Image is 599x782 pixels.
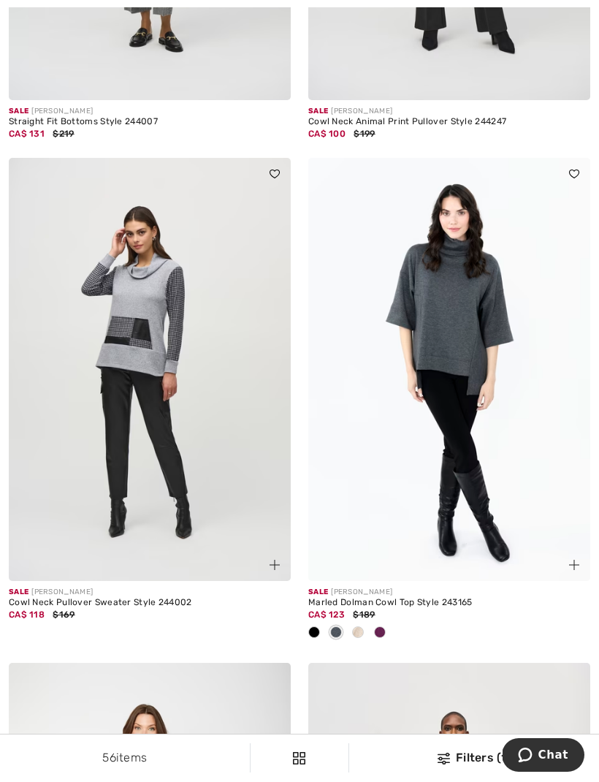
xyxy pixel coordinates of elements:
div: Straight Fit Bottoms Style 244007 [9,117,291,127]
span: Sale [308,107,328,115]
img: heart_black_full.svg [569,170,579,178]
span: CA$ 131 [9,129,45,139]
img: plus_v2.svg [569,560,579,570]
div: Grey melange/black [325,621,347,645]
div: Oatmeal/vanilla [347,621,369,645]
div: Cowl Neck Animal Print Pullover Style 244247 [308,117,590,127]
span: Sale [308,588,328,596]
img: Filters [293,752,305,764]
span: Sale [9,107,28,115]
span: $169 [53,610,75,620]
div: [PERSON_NAME] [308,106,590,117]
div: Black/Black [303,621,325,645]
img: plus_v2.svg [270,560,280,570]
div: Empress/black [369,621,391,645]
img: Filters [438,753,450,764]
div: Filters (1) [358,749,590,767]
span: $199 [354,129,375,139]
div: Cowl Neck Pullover Sweater Style 244002 [9,598,291,608]
span: CA$ 123 [308,610,345,620]
span: CA$ 118 [9,610,45,620]
div: [PERSON_NAME] [308,587,590,598]
span: 56 [102,751,116,764]
span: CA$ 100 [308,129,346,139]
span: $219 [53,129,74,139]
div: Marled Dolman Cowl Top Style 243165 [308,598,590,608]
div: [PERSON_NAME] [9,106,291,117]
div: [PERSON_NAME] [9,587,291,598]
span: $189 [353,610,375,620]
iframe: Opens a widget where you can chat to one of our agents [503,738,584,775]
img: Marled Dolman Cowl Top Style 243165. Grey melange/black [308,158,590,581]
span: Sale [9,588,28,596]
img: Cowl Neck Pullover Sweater Style 244002. Grey/Black [9,158,291,581]
img: heart_black_full.svg [270,170,280,178]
